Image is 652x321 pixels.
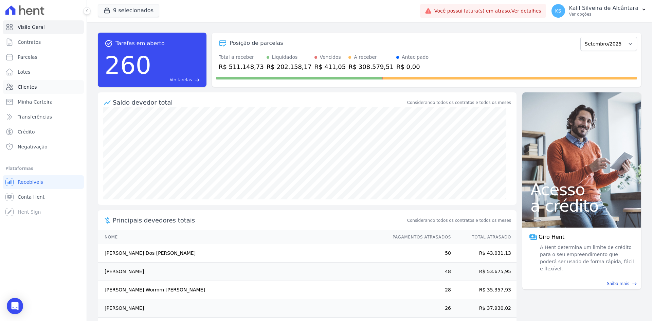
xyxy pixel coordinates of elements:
span: Negativação [18,143,48,150]
span: KS [555,8,561,13]
a: Minha Carteira [3,95,84,109]
td: [PERSON_NAME] [98,299,386,318]
span: east [195,77,200,83]
a: Saiba mais east [526,281,637,287]
a: Ver tarefas east [154,77,200,83]
div: Posição de parcelas [230,39,283,47]
span: a crédito [530,198,633,214]
td: R$ 53.675,95 [451,263,517,281]
td: 50 [386,244,451,263]
a: Ver detalhes [511,8,541,14]
div: Liquidados [272,54,298,61]
a: Conta Hent [3,190,84,204]
span: Lotes [18,69,31,75]
div: 260 [105,48,151,83]
span: Visão Geral [18,24,45,31]
td: [PERSON_NAME] Dos [PERSON_NAME] [98,244,386,263]
span: Clientes [18,84,37,90]
td: 26 [386,299,451,318]
a: Clientes [3,80,84,94]
span: Você possui fatura(s) em atraso. [434,7,541,15]
p: Ver opções [569,12,638,17]
th: Total Atrasado [451,230,517,244]
div: Antecipado [402,54,429,61]
td: R$ 35.357,93 [451,281,517,299]
span: Recebíveis [18,179,43,185]
td: 48 [386,263,451,281]
span: Saiba mais [607,281,629,287]
div: R$ 511.148,73 [219,62,264,71]
td: [PERSON_NAME] [98,263,386,281]
span: Contratos [18,39,41,46]
span: A Hent determina um limite de crédito para o seu empreendimento que poderá ser usado de forma ráp... [539,244,634,272]
span: east [632,281,637,286]
a: Crédito [3,125,84,139]
span: Ver tarefas [170,77,192,83]
p: Kalil Silveira de Alcântara [569,5,638,12]
button: 9 selecionados [98,4,159,17]
span: Tarefas em aberto [115,39,165,48]
a: Contratos [3,35,84,49]
td: [PERSON_NAME] Wormm [PERSON_NAME] [98,281,386,299]
div: Vencidos [320,54,341,61]
span: Considerando todos os contratos e todos os meses [407,217,511,224]
div: R$ 308.579,51 [348,62,394,71]
td: R$ 37.930,02 [451,299,517,318]
div: Open Intercom Messenger [7,298,23,314]
a: Transferências [3,110,84,124]
span: Principais devedores totais [113,216,406,225]
div: R$ 411,05 [314,62,346,71]
th: Pagamentos Atrasados [386,230,451,244]
span: Giro Hent [539,233,564,241]
div: A receber [354,54,377,61]
span: Crédito [18,128,35,135]
span: task_alt [105,39,113,48]
span: Conta Hent [18,194,44,200]
button: KS Kalil Silveira de Alcântara Ver opções [546,1,652,20]
a: Lotes [3,65,84,79]
div: Considerando todos os contratos e todos os meses [407,100,511,106]
a: Parcelas [3,50,84,64]
div: R$ 202.158,17 [267,62,312,71]
th: Nome [98,230,386,244]
a: Recebíveis [3,175,84,189]
span: Acesso [530,181,633,198]
a: Negativação [3,140,84,154]
div: Saldo devedor total [113,98,406,107]
div: R$ 0,00 [396,62,429,71]
div: Total a receber [219,54,264,61]
td: R$ 43.031,13 [451,244,517,263]
span: Parcelas [18,54,37,60]
td: 28 [386,281,451,299]
div: Plataformas [5,164,81,173]
span: Transferências [18,113,52,120]
span: Minha Carteira [18,99,53,105]
a: Visão Geral [3,20,84,34]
